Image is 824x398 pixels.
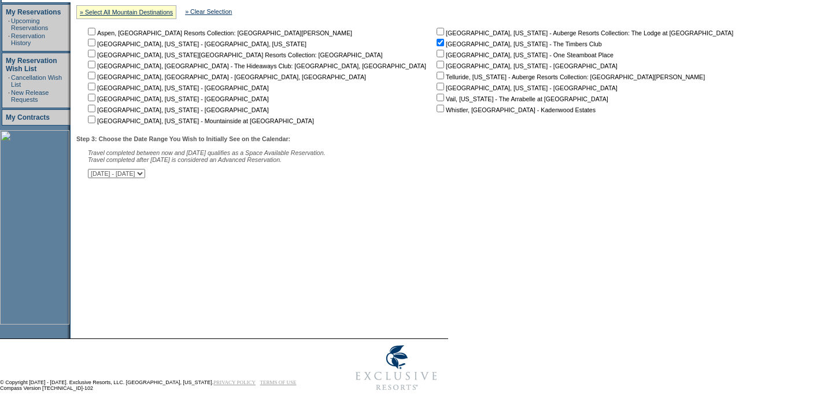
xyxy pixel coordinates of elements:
[434,106,596,113] nobr: Whistler, [GEOGRAPHIC_DATA] - Kadenwood Estates
[434,30,733,36] nobr: [GEOGRAPHIC_DATA], [US_STATE] - Auberge Resorts Collection: The Lodge at [GEOGRAPHIC_DATA]
[86,95,269,102] nobr: [GEOGRAPHIC_DATA], [US_STATE] - [GEOGRAPHIC_DATA]
[11,32,45,46] a: Reservation History
[6,113,50,121] a: My Contracts
[11,74,62,88] a: Cancellation Wish List
[345,339,448,397] img: Exclusive Resorts
[86,73,366,80] nobr: [GEOGRAPHIC_DATA], [GEOGRAPHIC_DATA] - [GEOGRAPHIC_DATA], [GEOGRAPHIC_DATA]
[6,8,61,16] a: My Reservations
[86,84,269,91] nobr: [GEOGRAPHIC_DATA], [US_STATE] - [GEOGRAPHIC_DATA]
[434,40,602,47] nobr: [GEOGRAPHIC_DATA], [US_STATE] - The Timbers Club
[150,169,179,179] input: Submit
[6,57,57,73] a: My Reservation Wish List
[434,73,705,80] nobr: Telluride, [US_STATE] - Auberge Resorts Collection: [GEOGRAPHIC_DATA][PERSON_NAME]
[213,379,256,385] a: PRIVACY POLICY
[86,106,269,113] nobr: [GEOGRAPHIC_DATA], [US_STATE] - [GEOGRAPHIC_DATA]
[86,40,306,47] nobr: [GEOGRAPHIC_DATA], [US_STATE] - [GEOGRAPHIC_DATA], [US_STATE]
[8,74,10,88] td: ·
[86,51,382,58] nobr: [GEOGRAPHIC_DATA], [US_STATE][GEOGRAPHIC_DATA] Resorts Collection: [GEOGRAPHIC_DATA]
[8,32,10,46] td: ·
[86,62,426,69] nobr: [GEOGRAPHIC_DATA], [GEOGRAPHIC_DATA] - The Hideaways Club: [GEOGRAPHIC_DATA], [GEOGRAPHIC_DATA]
[434,84,618,91] nobr: [GEOGRAPHIC_DATA], [US_STATE] - [GEOGRAPHIC_DATA]
[86,30,352,36] nobr: Aspen, [GEOGRAPHIC_DATA] Resorts Collection: [GEOGRAPHIC_DATA][PERSON_NAME]
[76,135,290,142] b: Step 3: Choose the Date Range You Wish to Initially See on the Calendar:
[8,17,10,31] td: ·
[11,89,49,103] a: New Release Requests
[11,17,48,31] a: Upcoming Reservations
[434,62,618,69] nobr: [GEOGRAPHIC_DATA], [US_STATE] - [GEOGRAPHIC_DATA]
[86,117,314,124] nobr: [GEOGRAPHIC_DATA], [US_STATE] - Mountainside at [GEOGRAPHIC_DATA]
[434,95,608,102] nobr: Vail, [US_STATE] - The Arrabelle at [GEOGRAPHIC_DATA]
[260,379,297,385] a: TERMS OF USE
[8,89,10,103] td: ·
[80,9,173,16] a: » Select All Mountain Destinations
[88,149,326,156] span: Travel completed between now and [DATE] qualifies as a Space Available Reservation.
[434,51,614,58] nobr: [GEOGRAPHIC_DATA], [US_STATE] - One Steamboat Place
[185,8,232,15] a: » Clear Selection
[88,156,282,163] nobr: Travel completed after [DATE] is considered an Advanced Reservation.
